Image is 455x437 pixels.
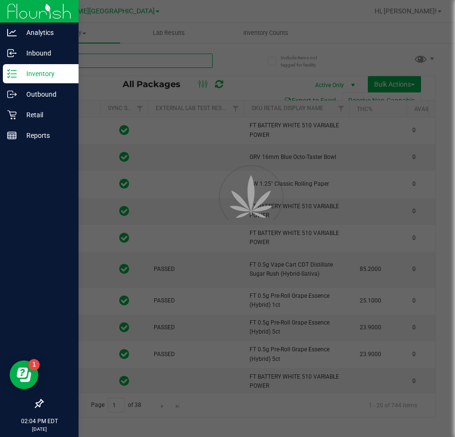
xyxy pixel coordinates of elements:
p: Analytics [17,27,74,38]
p: Inbound [17,47,74,59]
p: Retail [17,109,74,121]
p: Reports [17,130,74,141]
inline-svg: Analytics [7,28,17,37]
iframe: Resource center [10,360,38,389]
inline-svg: Reports [7,131,17,140]
inline-svg: Outbound [7,90,17,99]
inline-svg: Inbound [7,48,17,58]
p: Outbound [17,89,74,100]
inline-svg: Inventory [7,69,17,78]
p: 02:04 PM EDT [4,417,74,426]
p: [DATE] [4,426,74,433]
inline-svg: Retail [7,110,17,120]
p: Inventory [17,68,74,79]
iframe: Resource center unread badge [28,359,40,370]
